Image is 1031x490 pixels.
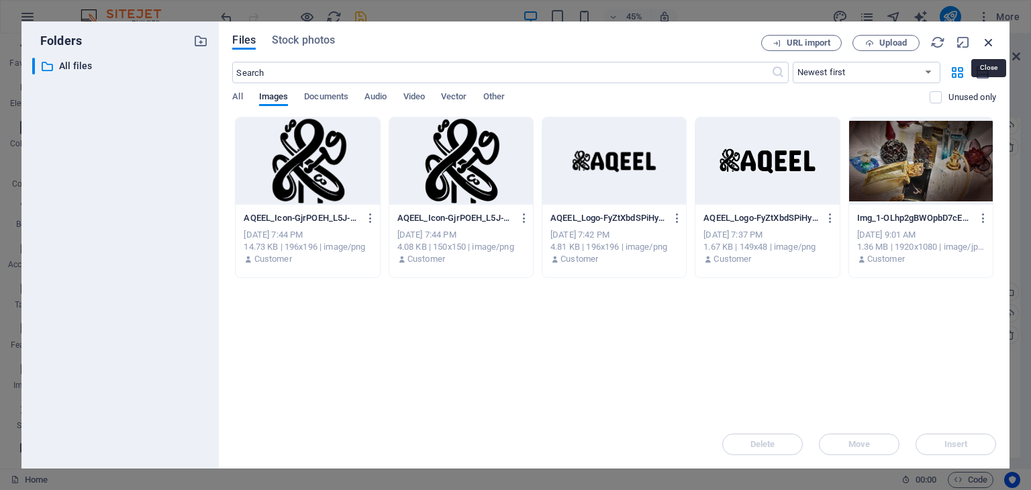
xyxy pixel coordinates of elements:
[59,58,184,74] p: All files
[364,89,387,107] span: Audio
[560,253,598,265] p: Customer
[714,253,751,265] p: Customer
[930,35,945,50] i: Reload
[857,241,985,253] div: 1.36 MB | 1920x1080 | image/jpeg
[703,241,831,253] div: 1.67 KB | 149x48 | image/png
[857,212,973,224] p: Img_1-OLhp2gBWOpbD7cE_iAiMrw.jpg
[397,229,525,241] div: [DATE] 7:44 PM
[403,89,425,107] span: Video
[407,253,445,265] p: Customer
[867,253,905,265] p: Customer
[761,35,842,51] button: URL import
[483,89,505,107] span: Other
[857,229,985,241] div: [DATE] 9:01 AM
[254,253,292,265] p: Customer
[272,32,335,48] span: Stock photos
[193,34,208,48] i: Create new folder
[948,91,996,103] p: Displays only files that are not in use on the website. Files added during this session can still...
[244,212,359,224] p: AQEEL_Icon-GjrPOEH_L5J-PXmXNvM3dQ-UQA6tEnYfI_epWgFygv9Kw.png
[232,62,771,83] input: Search
[441,89,467,107] span: Vector
[244,229,371,241] div: [DATE] 7:44 PM
[304,89,348,107] span: Documents
[32,58,35,75] div: ​
[852,35,920,51] button: Upload
[32,32,82,50] p: Folders
[244,241,371,253] div: 14.73 KB | 196x196 | image/png
[259,89,289,107] span: Images
[232,89,242,107] span: All
[397,212,513,224] p: AQEEL_Icon-GjrPOEH_L5J-PXmXNvM3dQ.png
[550,229,678,241] div: [DATE] 7:42 PM
[703,229,831,241] div: [DATE] 7:37 PM
[879,39,907,47] span: Upload
[232,32,256,48] span: Files
[956,35,971,50] i: Minimize
[550,212,666,224] p: AQEEL_Logo-FyZtXbdSPiHyK5oNvCEcaA-k4rwci_IJfLEwxo9K0RZgA.png
[550,241,678,253] div: 4.81 KB | 196x196 | image/png
[703,212,819,224] p: AQEEL_Logo-FyZtXbdSPiHyK5oNvCEcaA.png
[787,39,830,47] span: URL import
[397,241,525,253] div: 4.08 KB | 150x150 | image/png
